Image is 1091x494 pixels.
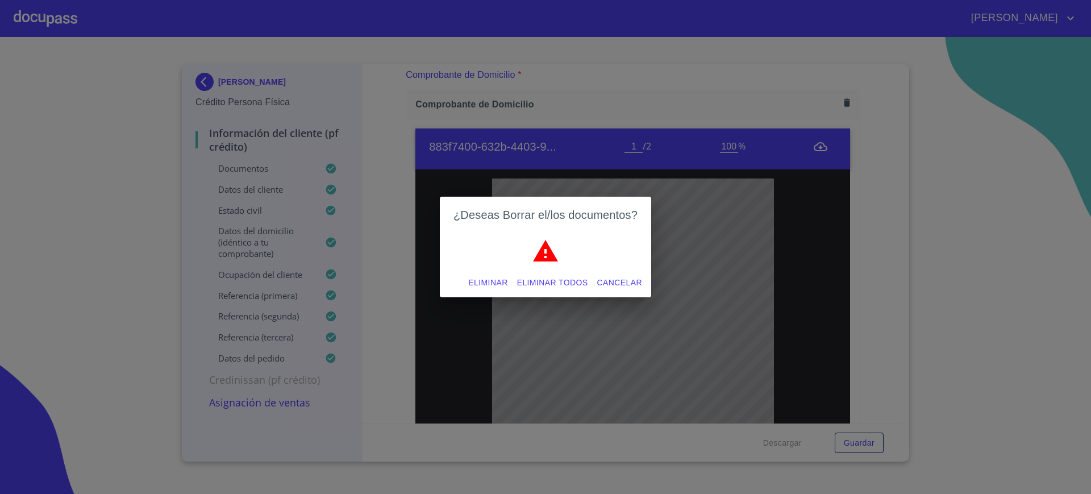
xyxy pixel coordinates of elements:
[453,206,638,224] h2: ¿Deseas Borrar el/los documentos?
[513,272,593,293] button: Eliminar todos
[464,272,512,293] button: Eliminar
[597,276,642,290] span: Cancelar
[468,276,507,290] span: Eliminar
[593,272,647,293] button: Cancelar
[517,276,588,290] span: Eliminar todos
